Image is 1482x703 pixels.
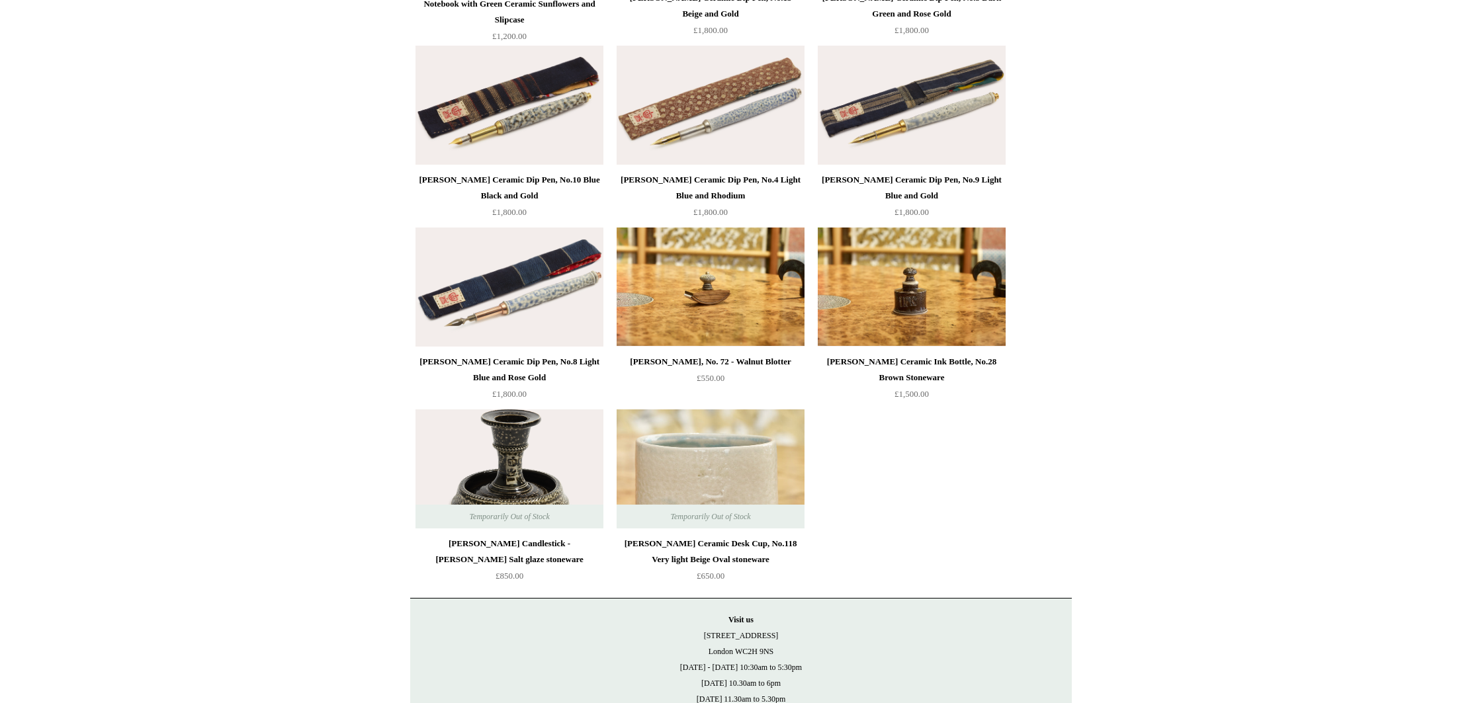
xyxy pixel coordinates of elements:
a: [PERSON_NAME] Candlestick - [PERSON_NAME] Salt glaze stoneware £850.00 [415,536,603,590]
div: [PERSON_NAME] Ceramic Desk Cup, No.118 Very light Beige Oval stoneware [620,536,801,567]
div: [PERSON_NAME] Ceramic Dip Pen, No.10 Blue Black and Gold [419,172,600,204]
img: Steve Harrison Candlestick - Black-Brown Salt glaze stoneware [415,409,603,528]
span: Temporarily Out of Stock [456,505,562,528]
a: [PERSON_NAME] Ceramic Dip Pen, No.9 Light Blue and Gold £1,800.00 [818,172,1006,226]
strong: Visit us [728,615,754,624]
img: Steve Harrison Ceramic Ink Bottle, No.28 Brown Stoneware [818,227,1006,347]
div: [PERSON_NAME] Ceramic Dip Pen, No.8 Light Blue and Rose Gold [419,354,600,386]
img: Steve Harrison Ceramic Desk Cup, No.118 Very light Beige Oval stoneware [617,409,805,528]
div: [PERSON_NAME] Ceramic Dip Pen, No.4 Light Blue and Rhodium [620,172,801,204]
img: Steve Harrison Ceramic Dip Pen, No.4 Light Blue and Rhodium [617,46,805,165]
a: Steve Harrison Ceramic Dip Pen, No.8 Light Blue and Rose Gold Steve Harrison Ceramic Dip Pen, No.... [415,227,603,347]
a: [PERSON_NAME] Ceramic Dip Pen, No.4 Light Blue and Rhodium £1,800.00 [617,172,805,226]
span: £1,800.00 [693,207,728,217]
a: Steve Harrison Ceramic Desk Cup, No.118 Very light Beige Oval stoneware Steve Harrison Ceramic De... [617,409,805,528]
span: £1,500.00 [894,389,929,399]
span: £1,800.00 [894,207,929,217]
a: [PERSON_NAME], No. 72 - Walnut Blotter £550.00 [617,354,805,408]
a: Steve Harrison Ceramic Ink Bottle, No.28 Brown Stoneware Steve Harrison Ceramic Ink Bottle, No.28... [818,227,1006,347]
a: [PERSON_NAME] Ceramic Dip Pen, No.8 Light Blue and Rose Gold £1,800.00 [415,354,603,408]
span: £1,800.00 [492,207,527,217]
span: £1,800.00 [894,25,929,35]
div: [PERSON_NAME] Ceramic Dip Pen, No.9 Light Blue and Gold [821,172,1002,204]
span: £1,800.00 [693,25,728,35]
span: £550.00 [697,373,724,383]
span: Temporarily Out of Stock [657,505,763,528]
a: [PERSON_NAME] Ceramic Dip Pen, No.10 Blue Black and Gold £1,800.00 [415,172,603,226]
span: £1,200.00 [492,31,527,41]
a: Steve Harrison Ceramic Dip Pen, No.9 Light Blue and Gold Steve Harrison Ceramic Dip Pen, No.9 Lig... [818,46,1006,165]
img: Steve Harrison Ceramic Dip Pen, No.8 Light Blue and Rose Gold [415,227,603,347]
a: Steve Harrison, No. 72 - Walnut Blotter Steve Harrison, No. 72 - Walnut Blotter [617,227,805,347]
span: £1,800.00 [492,389,527,399]
a: [PERSON_NAME] Ceramic Desk Cup, No.118 Very light Beige Oval stoneware £650.00 [617,536,805,590]
a: [PERSON_NAME] Ceramic Ink Bottle, No.28 Brown Stoneware £1,500.00 [818,354,1006,408]
img: Steve Harrison, No. 72 - Walnut Blotter [617,227,805,347]
div: [PERSON_NAME] Candlestick - [PERSON_NAME] Salt glaze stoneware [419,536,600,567]
img: Steve Harrison Ceramic Dip Pen, No.10 Blue Black and Gold [415,46,603,165]
img: Steve Harrison Ceramic Dip Pen, No.9 Light Blue and Gold [818,46,1006,165]
span: £850.00 [496,571,523,581]
a: Steve Harrison Ceramic Dip Pen, No.4 Light Blue and Rhodium Steve Harrison Ceramic Dip Pen, No.4 ... [617,46,805,165]
div: [PERSON_NAME] Ceramic Ink Bottle, No.28 Brown Stoneware [821,354,1002,386]
div: [PERSON_NAME], No. 72 - Walnut Blotter [620,354,801,370]
a: Steve Harrison Candlestick - Black-Brown Salt glaze stoneware Steve Harrison Candlestick - Black-... [415,409,603,528]
a: Steve Harrison Ceramic Dip Pen, No.10 Blue Black and Gold Steve Harrison Ceramic Dip Pen, No.10 B... [415,46,603,165]
span: £650.00 [697,571,724,581]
